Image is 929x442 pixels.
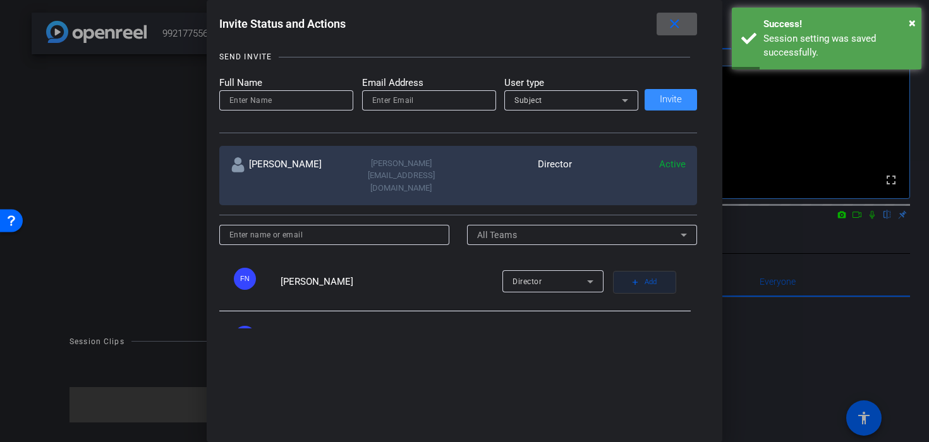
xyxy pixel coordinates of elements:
[613,271,676,294] button: Add
[667,16,683,32] mat-icon: close
[458,157,572,194] div: Director
[645,273,657,291] span: Add
[229,93,343,108] input: Enter Name
[504,76,638,90] mat-label: User type
[229,227,440,242] input: Enter name or email
[372,93,486,108] input: Enter Email
[514,96,542,105] span: Subject
[763,32,912,60] div: Session setting was saved successfully.
[477,230,518,240] span: All Teams
[219,51,272,63] div: SEND INVITE
[631,278,640,287] mat-icon: add
[909,13,916,32] button: Close
[234,326,277,348] ngx-avatar: Flor Poggi
[219,51,698,63] openreel-title-line: SEND INVITE
[234,268,277,290] ngx-avatar: Fernando Navarrete
[281,276,353,287] span: [PERSON_NAME]
[513,277,542,286] span: Director
[219,76,353,90] mat-label: Full Name
[362,76,496,90] mat-label: Email Address
[234,326,256,348] div: FP
[763,17,912,32] div: Success!
[231,157,344,194] div: [PERSON_NAME]
[909,15,916,30] span: ×
[344,157,458,194] div: [PERSON_NAME][EMAIL_ADDRESS][DOMAIN_NAME]
[234,268,256,290] div: FN
[219,13,698,35] div: Invite Status and Actions
[659,158,686,170] span: Active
